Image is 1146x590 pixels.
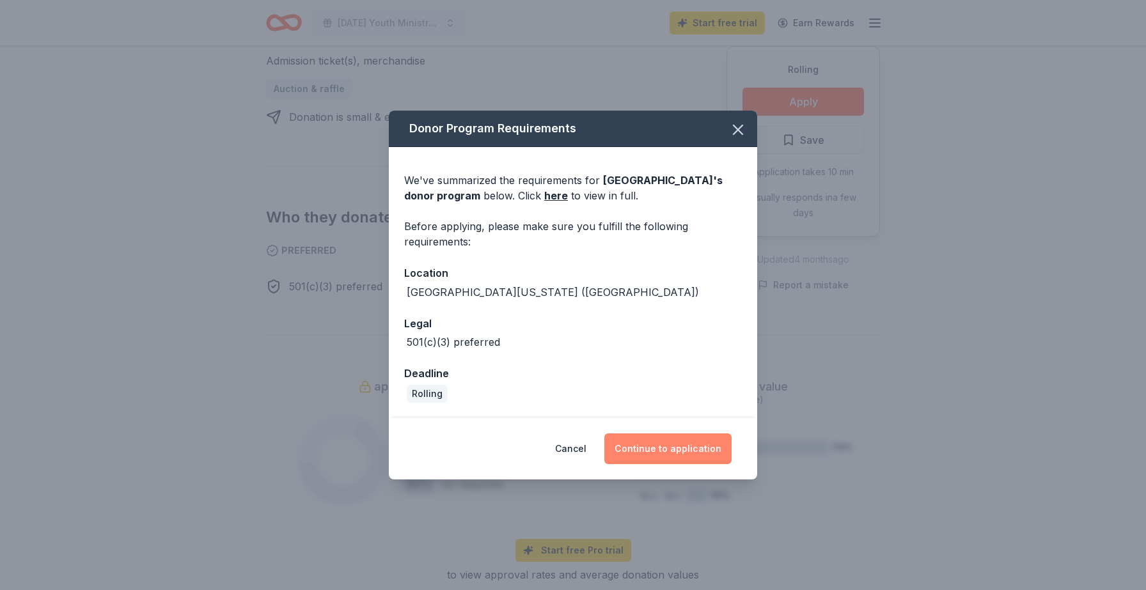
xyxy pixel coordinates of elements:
div: 501(c)(3) preferred [407,334,500,350]
div: We've summarized the requirements for below. Click to view in full. [404,173,742,203]
div: [GEOGRAPHIC_DATA][US_STATE] ([GEOGRAPHIC_DATA]) [407,284,699,300]
a: here [544,188,568,203]
div: Before applying, please make sure you fulfill the following requirements: [404,219,742,249]
button: Cancel [555,433,586,464]
div: Deadline [404,365,742,382]
div: Donor Program Requirements [389,111,757,147]
button: Continue to application [604,433,732,464]
div: Rolling [407,385,448,403]
div: Location [404,265,742,281]
div: Legal [404,315,742,332]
